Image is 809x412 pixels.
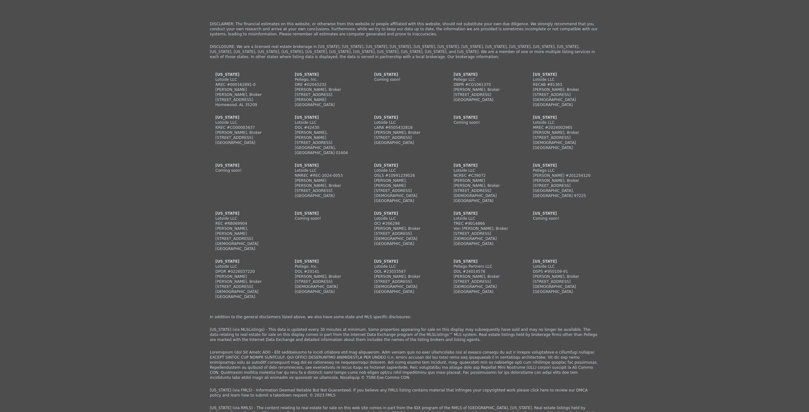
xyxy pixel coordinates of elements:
[533,120,593,125] div: Lotside LLC
[533,92,593,102] div: [STREET_ADDRESS][DEMOGRAPHIC_DATA]
[533,279,593,289] div: [STREET_ADDRESS][DEMOGRAPHIC_DATA]
[533,216,593,221] div: Coming soon!
[533,102,593,107] div: [GEOGRAPHIC_DATA]
[533,163,593,168] div: [US_STATE]
[295,289,356,294] div: [GEOGRAPHIC_DATA]
[453,289,514,294] div: [GEOGRAPHIC_DATA]
[216,82,276,87] div: AREC #000162891-0
[295,72,356,77] div: [US_STATE]
[533,264,593,269] div: Lotside LLC
[216,120,276,125] div: Lotside LLC
[533,188,593,198] div: [GEOGRAPHIC_DATA], [GEOGRAPHIC_DATA] 97225
[453,120,514,125] div: Coming soon!
[210,44,599,59] p: DISCLOSURE: We are a licensed real estate brokerage in [US_STATE], [US_STATE], [US_STATE], [US_ST...
[295,125,356,130] div: DOL #42430
[533,259,593,264] div: [US_STATE]
[216,72,276,77] div: [US_STATE]
[374,269,435,274] div: DOL #23033587
[295,188,356,193] div: [STREET_ADDRESS]
[210,21,599,37] p: DISCLAIMER: The financial estimates on this website, or otherwise from this website or people aff...
[453,226,514,231] div: Von [PERSON_NAME], Broker
[533,77,593,82] div: Lotside LLC
[453,115,514,120] div: [US_STATE]
[533,87,593,92] div: [PERSON_NAME], Broker
[295,279,356,289] div: [STREET_ADDRESS][DEMOGRAPHIC_DATA]
[533,274,593,279] div: [PERSON_NAME], Broker
[295,163,356,168] div: [US_STATE]
[216,140,276,145] div: [GEOGRAPHIC_DATA]
[533,72,593,77] div: [US_STATE]
[210,350,599,380] p: Loremipsum (dol Sit Ametc ADI) - Elit seddoeiusmo te incidi utlabore etd mag aliquaenim. Adm veni...
[216,115,276,120] div: [US_STATE]
[374,221,435,226] div: DCI #266298
[453,173,514,178] div: NCREC #C39072
[453,216,514,221] div: Lotside LLC
[533,115,593,120] div: [US_STATE]
[453,77,514,82] div: Pellego LLC
[216,264,276,269] div: Lotside LLC
[374,198,435,203] div: [GEOGRAPHIC_DATA]
[533,269,593,274] div: DSPS #950109-91
[295,274,356,279] div: [PERSON_NAME], Broker
[216,274,276,284] div: [PERSON_NAME] [PERSON_NAME], Broker
[295,259,356,264] div: [US_STATE]
[295,87,356,92] div: [PERSON_NAME], Broker
[295,115,356,120] div: [US_STATE]
[374,135,435,140] div: [STREET_ADDRESS]
[295,269,356,274] div: DOL #20141
[453,178,514,188] div: [PERSON_NAME] [PERSON_NAME], Broker
[453,87,514,92] div: [PERSON_NAME], Broker
[295,168,356,173] div: Lotside LLC
[216,284,276,294] div: [STREET_ADDRESS][DEMOGRAPHIC_DATA]
[453,221,514,226] div: TREC #9014866
[533,183,593,188] div: [STREET_ADDRESS]
[374,264,435,269] div: Lotside LLC
[453,168,514,173] div: Lotside LLC
[216,226,276,236] div: [PERSON_NAME], [PERSON_NAME]
[295,178,356,188] div: [PERSON_NAME] [PERSON_NAME], Broker
[216,269,276,274] div: DPOR #0226037220
[216,221,276,226] div: REC #RB069904
[453,72,514,77] div: [US_STATE]
[453,241,514,246] div: [GEOGRAPHIC_DATA]
[295,211,356,216] div: [US_STATE]
[374,173,435,178] div: DSLS #10991239526
[216,294,276,299] div: [GEOGRAPHIC_DATA]
[374,125,435,130] div: LARA #6505432818
[216,246,276,251] div: [GEOGRAPHIC_DATA]
[295,82,356,87] div: DRE #02043232
[216,97,276,102] div: [STREET_ADDRESS]
[453,279,514,289] div: [STREET_ADDRESS][DEMOGRAPHIC_DATA]
[216,125,276,130] div: KREC #CO00003637
[374,77,435,82] div: Coming soon!
[295,140,356,145] div: [STREET_ADDRESS]
[453,231,514,241] div: [STREET_ADDRESS][DEMOGRAPHIC_DATA]
[216,102,276,107] div: Homewood, AL 35209
[374,115,435,120] div: [US_STATE]
[210,388,599,398] p: [US_STATE] (via FMLS) - Information Deemed Reliable But Not Guaranteed. If you believe any FMLS l...
[216,135,276,140] div: [STREET_ADDRESS]
[295,193,356,198] div: [GEOGRAPHIC_DATA]
[295,145,356,155] div: [GEOGRAPHIC_DATA], [GEOGRAPHIC_DATA] 01604
[374,226,435,231] div: [PERSON_NAME], Broker
[533,173,593,178] div: [PERSON_NAME] #201254120
[453,163,514,168] div: [US_STATE]
[374,178,435,188] div: [PERSON_NAME], [PERSON_NAME]
[295,92,356,102] div: [STREET_ADDRESS][PERSON_NAME]
[295,102,356,107] div: [GEOGRAPHIC_DATA]
[453,264,514,269] div: Pellego Partners LLC
[374,216,435,221] div: Lotside LLC
[374,140,435,145] div: [GEOGRAPHIC_DATA]
[453,259,514,264] div: [US_STATE]
[453,82,514,87] div: DBPR #CQ1061370
[210,327,599,342] p: [US_STATE] (via MLSListings) - This data is updated every 30 minutes at minimum. Some properties ...
[374,188,435,198] div: [STREET_ADDRESS][DEMOGRAPHIC_DATA]
[216,211,276,216] div: [US_STATE]
[533,168,593,173] div: Pellego LLC
[453,188,514,198] div: [STREET_ADDRESS][DEMOGRAPHIC_DATA]
[374,72,435,77] div: [US_STATE]
[374,163,435,168] div: [US_STATE]
[210,314,599,319] p: In addition to the general disclaimers listed above, we also have some state and MLS specific dis...
[533,178,593,183] div: [PERSON_NAME], Broker
[374,274,435,279] div: [PERSON_NAME], Broker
